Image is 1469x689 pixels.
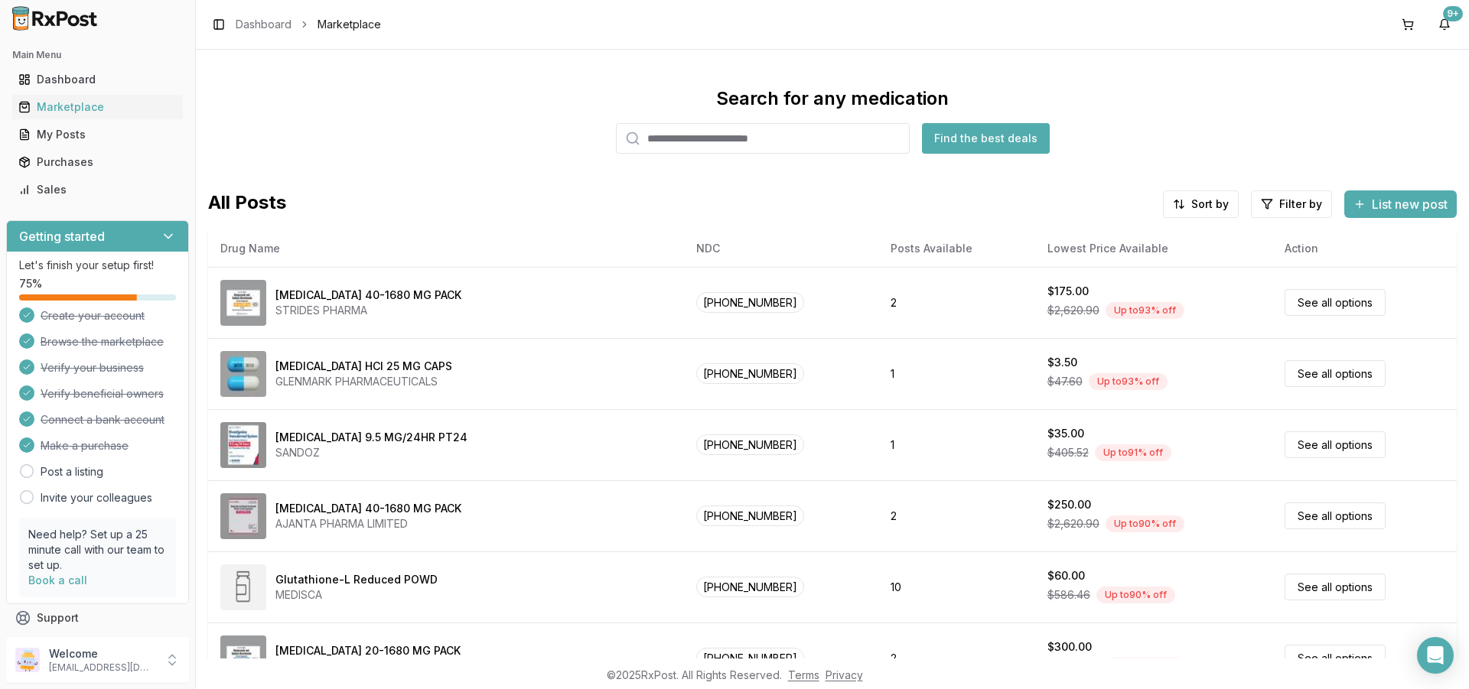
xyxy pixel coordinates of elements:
td: 2 [878,480,1034,551]
th: NDC [684,230,878,267]
span: [PHONE_NUMBER] [696,648,804,668]
button: List new post [1344,190,1457,218]
a: See all options [1285,360,1386,387]
td: 1 [878,338,1034,409]
a: Dashboard [12,66,183,93]
span: 75 % [19,276,42,291]
div: $300.00 [1047,639,1092,655]
button: Marketplace [6,95,189,119]
div: $35.00 [1047,426,1084,441]
span: All Posts [208,190,286,218]
div: MEDISCA [275,587,438,603]
img: User avatar [15,648,40,672]
div: Open Intercom Messenger [1417,637,1454,674]
button: Sort by [1163,190,1239,218]
div: $3.50 [1047,355,1077,370]
span: Make a purchase [41,438,129,453]
div: $250.00 [1047,497,1091,512]
button: Sales [6,177,189,202]
a: Post a listing [41,464,103,479]
img: Omeprazole-Sodium Bicarbonate 40-1680 MG PACK [220,493,266,539]
span: Connect a bank account [41,412,164,427]
span: [PHONE_NUMBER] [696,434,804,455]
div: [MEDICAL_DATA] 9.5 MG/24HR PT24 [275,430,467,445]
a: Privacy [826,668,863,681]
span: Filter by [1279,197,1322,212]
button: Filter by [1251,190,1332,218]
span: $2,620.90 [1047,303,1099,318]
div: Up to 89 % off [1106,658,1184,674]
span: Verify your business [41,360,144,375]
img: Glutathione-L Reduced POWD [220,564,266,610]
a: See all options [1285,645,1386,671]
div: 9+ [1443,6,1463,21]
div: [MEDICAL_DATA] 40-1680 MG PACK [275,501,461,516]
span: Browse the marketplace [41,334,164,349]
button: My Posts [6,122,189,147]
a: Purchases [12,148,183,176]
span: [PHONE_NUMBER] [696,577,804,597]
td: 2 [878,267,1034,338]
a: My Posts [12,121,183,148]
div: STRIDES PHARMA [275,658,461,674]
h2: Main Menu [12,49,183,61]
div: SANDOZ [275,445,467,460]
p: Need help? Set up a 25 minute call with our team to set up. [28,527,167,573]
div: GLENMARK PHARMACEUTICALS [275,374,452,389]
p: [EMAIL_ADDRESS][DOMAIN_NAME] [49,661,155,674]
div: $175.00 [1047,284,1089,299]
span: $405.52 [1047,445,1089,460]
a: See all options [1285,502,1386,529]
img: Omeprazole-Sodium Bicarbonate 40-1680 MG PACK [220,280,266,326]
span: Sort by [1191,197,1229,212]
a: Invite your colleagues [41,490,152,505]
div: Search for any medication [716,86,949,111]
h3: Getting started [19,227,105,245]
td: 10 [878,551,1034,622]
p: Welcome [49,646,155,661]
span: $47.60 [1047,374,1083,389]
img: Atomoxetine HCl 25 MG CAPS [220,351,266,397]
span: List new post [1372,195,1448,213]
a: Book a call [28,574,87,587]
a: Terms [788,668,819,681]
span: [PHONE_NUMBER] [696,505,804,526]
a: See all options [1285,574,1386,600]
span: Create your account [41,308,145,323]
span: $2,620.90 [1047,516,1099,531]
a: List new post [1344,198,1457,213]
div: [MEDICAL_DATA] 40-1680 MG PACK [275,288,461,303]
div: Purchases [18,154,177,170]
div: [MEDICAL_DATA] 20-1680 MG PACK [275,643,461,658]
div: Sales [18,182,177,197]
span: $2,620.90 [1047,658,1099,674]
button: Support [6,604,189,632]
span: $586.46 [1047,587,1090,603]
div: STRIDES PHARMA [275,303,461,318]
img: Omeprazole-Sodium Bicarbonate 20-1680 MG PACK [220,635,266,681]
div: [MEDICAL_DATA] HCl 25 MG CAPS [275,359,452,374]
span: Verify beneficial owners [41,386,164,401]
img: RxPost Logo [6,6,104,31]
p: Let's finish your setup first! [19,258,176,273]
div: $60.00 [1047,568,1085,583]
div: My Posts [18,127,177,142]
a: Sales [12,176,183,203]
td: 1 [878,409,1034,480]
th: Lowest Price Available [1035,230,1272,267]
button: Find the best deals [922,123,1050,154]
div: Up to 93 % off [1106,302,1184,319]
span: Marketplace [318,17,381,32]
div: Up to 90 % off [1096,587,1175,603]
div: Marketplace [18,99,177,115]
div: Up to 90 % off [1106,515,1184,532]
a: Marketplace [12,93,183,121]
a: See all options [1285,289,1386,316]
div: AJANTA PHARMA LIMITED [275,516,461,531]
nav: breadcrumb [236,17,381,32]
span: [PHONE_NUMBER] [696,363,804,384]
img: Rivastigmine 9.5 MG/24HR PT24 [220,422,266,468]
div: Dashboard [18,72,177,87]
div: Up to 91 % off [1095,444,1171,461]
div: Up to 93 % off [1089,373,1168,390]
